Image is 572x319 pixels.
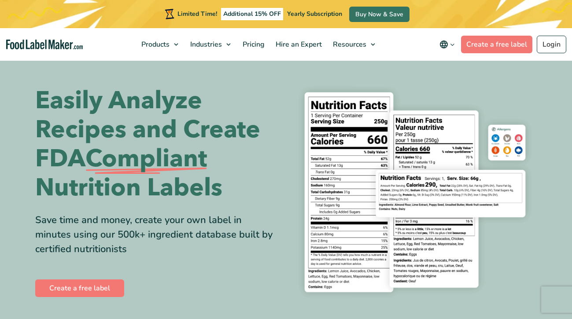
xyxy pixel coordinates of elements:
span: Compliant [85,144,207,173]
span: Resources [330,40,367,49]
a: Login [537,36,566,53]
a: Buy Now & Save [349,7,410,22]
span: Yearly Subscription [287,10,342,18]
div: Save time and money, create your own label in minutes using our 500k+ ingredient database built b... [35,213,280,257]
a: Industries [185,28,235,61]
h1: Easily Analyze Recipes and Create FDA Nutrition Labels [35,86,280,202]
span: Products [139,40,170,49]
span: Limited Time! [177,10,217,18]
span: Hire an Expert [273,40,323,49]
a: Create a free label [461,36,532,53]
span: Additional 15% OFF [221,8,283,20]
a: Create a free label [35,279,124,297]
span: Pricing [240,40,266,49]
a: Resources [328,28,380,61]
a: Pricing [237,28,268,61]
a: Products [136,28,183,61]
a: Hire an Expert [270,28,325,61]
span: Industries [188,40,223,49]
